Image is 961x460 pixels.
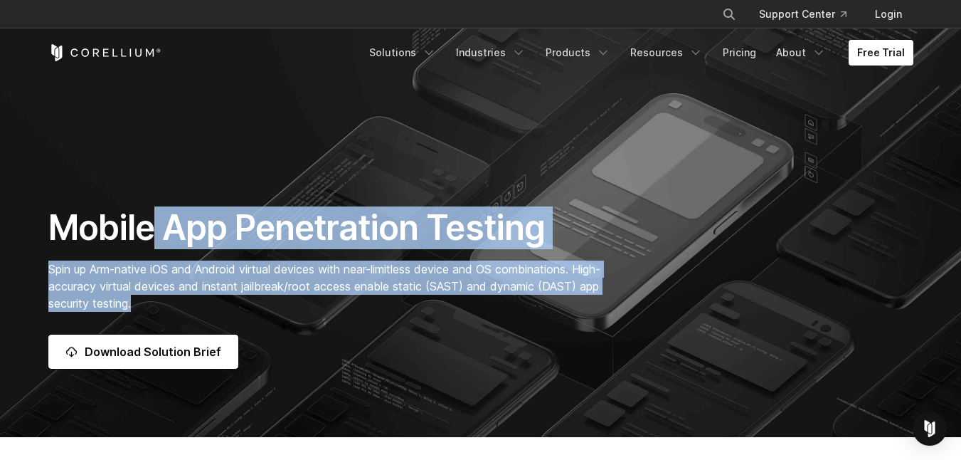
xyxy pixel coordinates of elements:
[913,412,947,446] div: Open Intercom Messenger
[48,44,161,61] a: Corellium Home
[48,335,238,369] a: Download Solution Brief
[537,40,619,66] a: Products
[447,40,534,66] a: Industries
[361,40,445,66] a: Solutions
[48,207,615,249] h1: Mobile App Penetration Testing
[748,1,858,27] a: Support Center
[864,1,913,27] a: Login
[48,262,600,310] span: Spin up Arm-native iOS and Android virtual devices with near-limitless device and OS combinations...
[361,40,913,66] div: Navigation Menu
[768,40,834,66] a: About
[716,1,742,27] button: Search
[622,40,711,66] a: Resources
[705,1,913,27] div: Navigation Menu
[849,40,913,66] a: Free Trial
[714,40,765,66] a: Pricing
[85,343,221,360] span: Download Solution Brief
